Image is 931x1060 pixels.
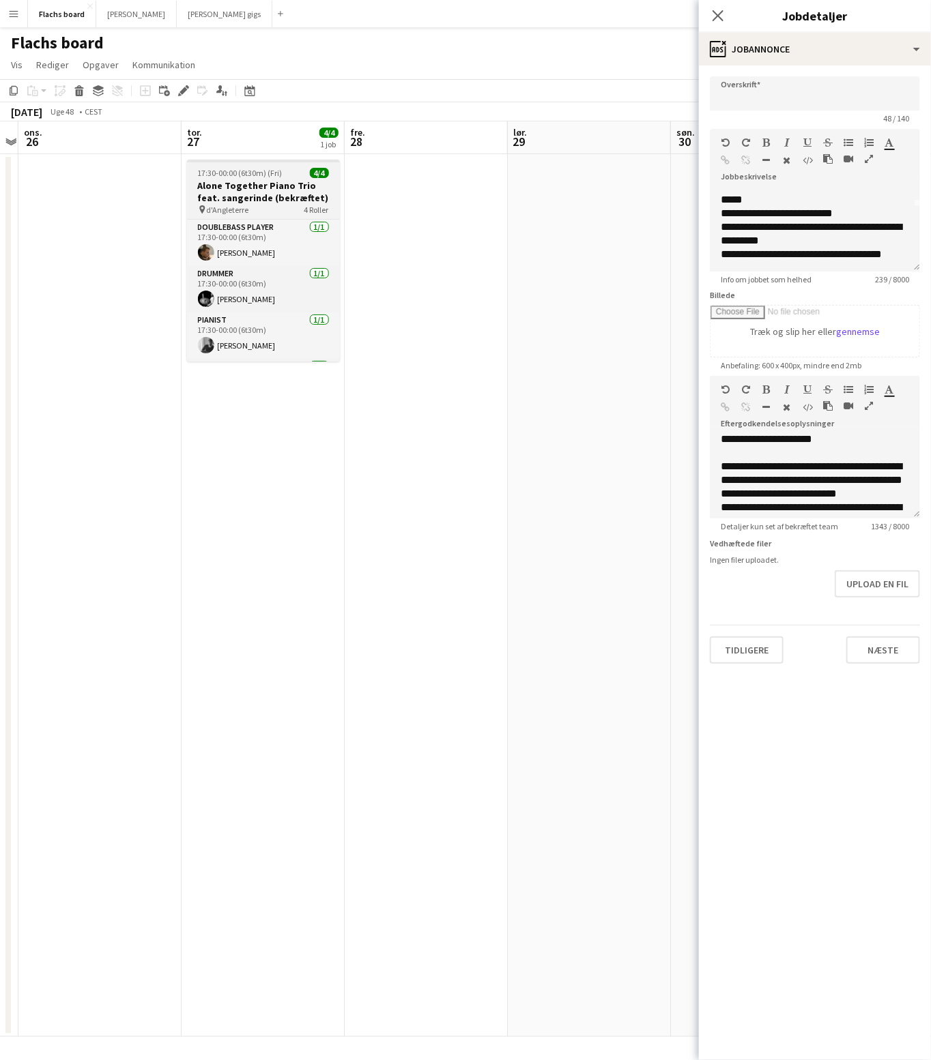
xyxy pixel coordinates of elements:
button: Ryd formatering [782,155,792,166]
button: Ryd formatering [782,402,792,413]
span: tor. [187,126,202,138]
a: Vis [5,56,28,74]
button: Indsæt video [844,400,853,411]
button: Fuld skærm [864,153,874,164]
span: Uge 48 [45,106,79,117]
a: Kommunikation [127,56,201,74]
span: Anbefaling: 600 x 400px, mindre end 2mb [710,360,872,370]
span: 17:30-00:00 (6t30m) (Fri) [198,168,283,178]
span: 30 [674,134,695,149]
label: Vedhæftede filer [710,538,771,548]
button: Gennemstreget [823,137,833,148]
span: 29 [511,134,527,149]
button: Vandret linje [762,155,771,166]
button: Understregning [803,384,812,395]
span: 26 [22,134,42,149]
span: 1343 / 8000 [860,521,920,531]
a: Rediger [31,56,74,74]
button: Fed [762,137,771,148]
span: Detaljer kun set af bekræftet team [710,521,849,531]
span: 4/4 [319,128,339,138]
button: Indsæt video [844,153,853,164]
span: 4/4 [310,168,329,178]
div: Jobannonce [699,33,931,65]
button: Gentag [741,384,751,395]
button: [PERSON_NAME] gigs [177,1,272,27]
span: 4 Roller [304,205,329,215]
span: Vis [11,59,23,71]
button: Fed [762,384,771,395]
span: 28 [348,134,365,149]
span: lør. [513,126,527,138]
button: Ordnet liste [864,137,874,148]
h1: Flachs board [11,33,104,53]
span: 48 / 140 [872,113,920,123]
span: 27 [185,134,202,149]
span: 239 / 8000 [864,274,920,284]
button: Sæt ind som almindelig tekst [823,400,833,411]
div: 1 job [320,139,338,149]
button: Flachs board [28,1,96,27]
button: Understregning [803,137,812,148]
app-card-role: Pianist1/117:30-00:00 (6t30m)[PERSON_NAME] [187,312,340,359]
app-card-role: [DEMOGRAPHIC_DATA] Singer1/1 [187,359,340,405]
app-card-role: Drummer1/117:30-00:00 (6t30m)[PERSON_NAME] [187,266,340,312]
button: HTML-kode [803,402,812,413]
div: [DATE] [11,105,42,119]
h3: Alone Together Piano Trio feat. sangerinde (bekræftet) [187,179,340,204]
span: søn. [676,126,695,138]
button: Tidligere [710,636,784,664]
button: Gennemstreget [823,384,833,395]
span: Info om jobbet som helhed [710,274,822,284]
span: ons. [24,126,42,138]
button: Uordnet liste [844,137,853,148]
button: Fuld skærm [864,400,874,411]
button: Fortryd [721,384,730,395]
button: Uordnet liste [844,384,853,395]
div: CEST [85,106,102,117]
button: Kursiv [782,137,792,148]
a: Opgaver [77,56,124,74]
button: Fortryd [721,137,730,148]
span: Rediger [36,59,69,71]
button: [PERSON_NAME] [96,1,177,27]
button: Kursiv [782,384,792,395]
button: Upload en fil [835,570,920,598]
button: Næste [846,636,920,664]
button: Tekstfarve [885,384,894,395]
span: Opgaver [83,59,119,71]
button: HTML-kode [803,155,812,166]
button: Sæt ind som almindelig tekst [823,153,833,164]
button: Ordnet liste [864,384,874,395]
app-job-card: 17:30-00:00 (6t30m) (Fri)4/4Alone Together Piano Trio feat. sangerinde (bekræftet) d'Angleterre4 ... [187,160,340,362]
span: Kommunikation [132,59,195,71]
h3: Jobdetaljer [699,7,931,25]
span: d'Angleterre [207,205,249,215]
div: Ingen filer uploadet. [710,555,920,565]
app-card-role: Doublebass Player1/117:30-00:00 (6t30m)[PERSON_NAME] [187,220,340,266]
button: Vandret linje [762,402,771,413]
button: Gentag [741,137,751,148]
span: fre. [350,126,365,138]
button: Tekstfarve [885,137,894,148]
